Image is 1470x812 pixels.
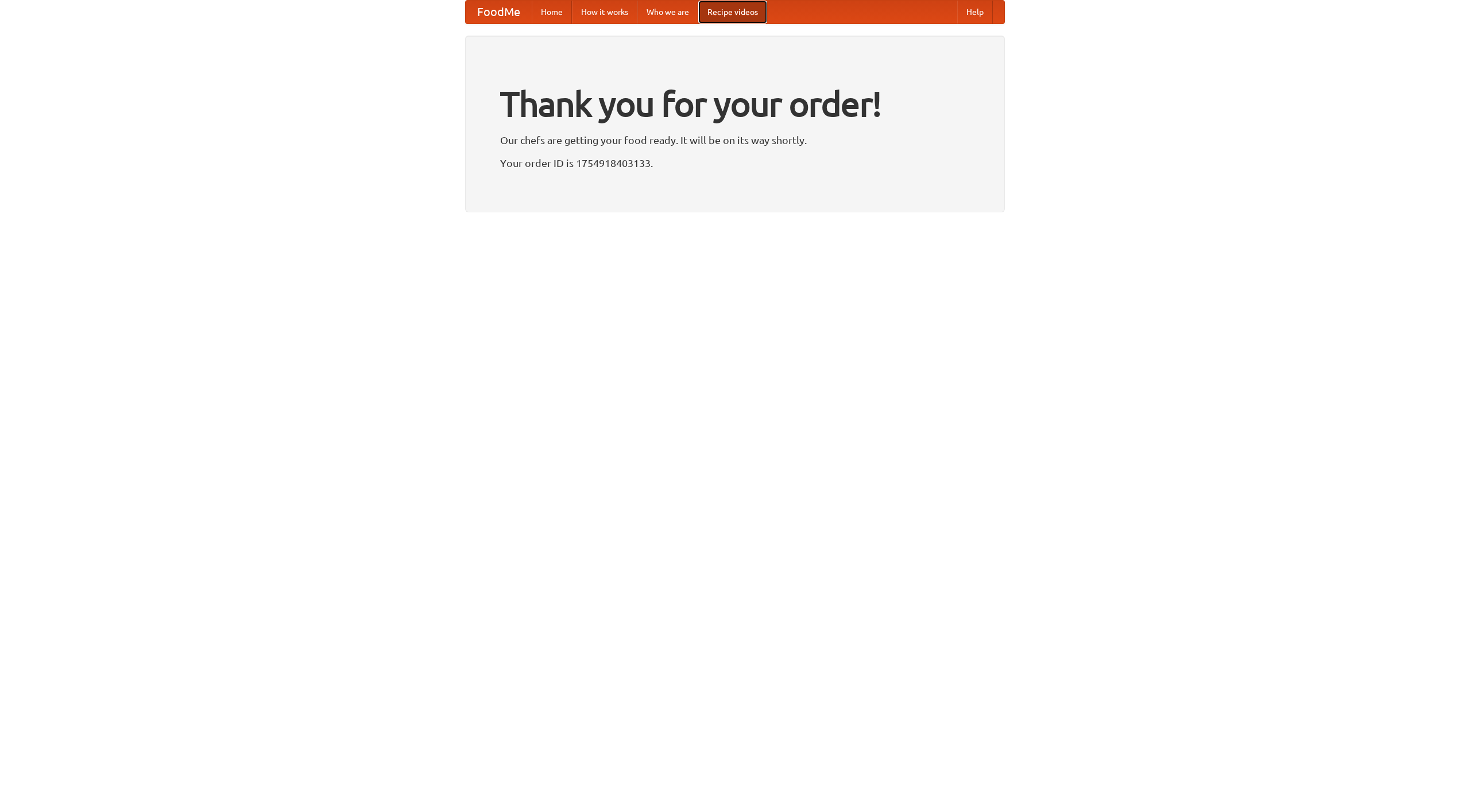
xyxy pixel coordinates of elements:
a: Recipe videos [698,1,767,24]
a: Help [957,1,993,24]
h1: Thank you for your order! [500,76,970,131]
p: Your order ID is 1754918403133. [500,154,970,172]
a: Home [532,1,572,24]
a: How it works [572,1,637,24]
p: Our chefs are getting your food ready. It will be on its way shortly. [500,131,970,149]
a: Who we are [637,1,698,24]
a: FoodMe [466,1,532,24]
